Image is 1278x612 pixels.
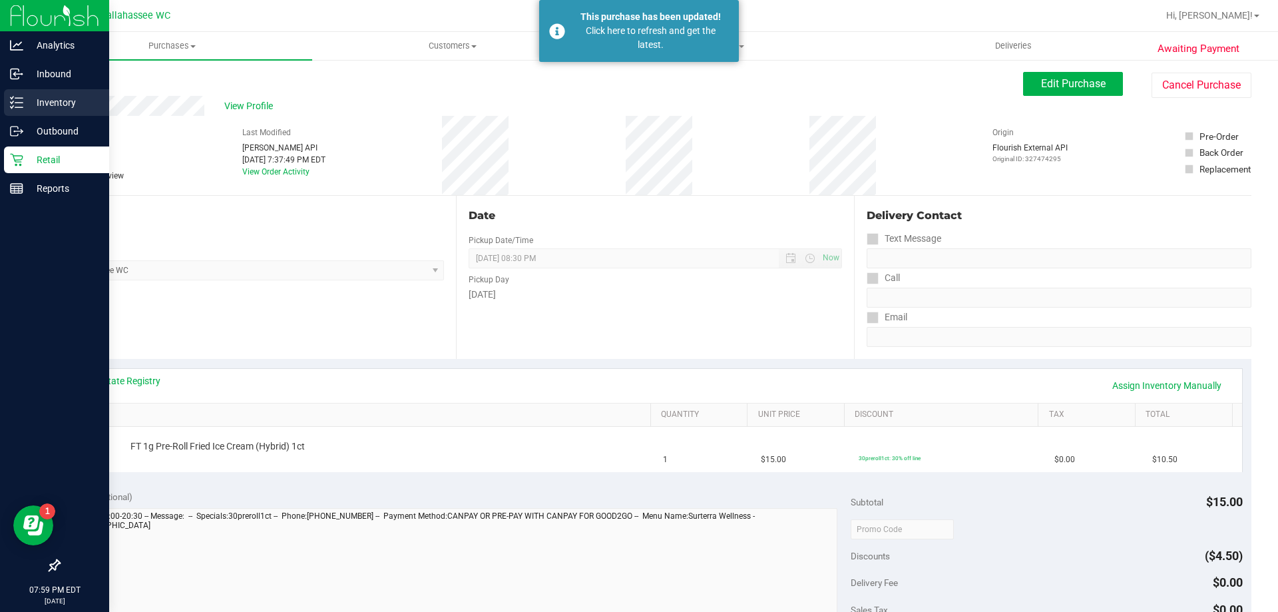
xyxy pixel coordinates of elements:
[1199,146,1243,159] div: Back Order
[663,454,668,466] span: 1
[469,274,509,286] label: Pickup Day
[1205,549,1243,563] span: ($4.50)
[10,39,23,52] inline-svg: Analytics
[1041,77,1106,90] span: Edit Purchase
[10,67,23,81] inline-svg: Inbound
[6,584,103,596] p: 07:59 PM EDT
[23,37,103,53] p: Analytics
[992,127,1014,139] label: Origin
[992,142,1068,164] div: Flourish External API
[851,544,890,568] span: Discounts
[312,32,592,60] a: Customers
[81,374,160,388] a: View State Registry
[851,497,883,507] span: Subtotal
[242,167,310,176] a: View Order Activity
[859,455,921,461] span: 30preroll1ct: 30% off line
[867,229,941,248] label: Text Message
[1152,73,1251,98] button: Cancel Purchase
[23,66,103,82] p: Inbound
[867,268,900,288] label: Call
[10,153,23,166] inline-svg: Retail
[855,410,1033,420] a: Discount
[1104,374,1230,397] a: Assign Inventory Manually
[867,248,1251,268] input: Format: (999) 999-9999
[1152,454,1177,466] span: $10.50
[469,208,841,224] div: Date
[758,410,839,420] a: Unit Price
[313,40,592,52] span: Customers
[101,10,170,21] span: Tallahassee WC
[23,95,103,111] p: Inventory
[661,410,742,420] a: Quantity
[224,99,278,113] span: View Profile
[977,40,1050,52] span: Deliveries
[1023,72,1123,96] button: Edit Purchase
[851,577,898,588] span: Delivery Fee
[1213,575,1243,589] span: $0.00
[851,519,954,539] input: Promo Code
[10,125,23,138] inline-svg: Outbound
[572,10,729,24] div: This purchase has been updated!
[469,234,533,246] label: Pickup Date/Time
[32,32,312,60] a: Purchases
[867,288,1251,308] input: Format: (999) 999-9999
[39,503,55,519] iframe: Resource center unread badge
[13,505,53,545] iframe: Resource center
[23,180,103,196] p: Reports
[873,32,1154,60] a: Deliveries
[10,96,23,109] inline-svg: Inventory
[242,142,325,154] div: [PERSON_NAME] API
[867,208,1251,224] div: Delivery Contact
[1206,495,1243,509] span: $15.00
[1166,10,1253,21] span: Hi, [PERSON_NAME]!
[130,440,305,453] span: FT 1g Pre-Roll Fried Ice Cream (Hybrid) 1ct
[1199,162,1251,176] div: Replacement
[469,288,841,302] div: [DATE]
[1054,454,1075,466] span: $0.00
[761,454,786,466] span: $15.00
[242,154,325,166] div: [DATE] 7:37:49 PM EDT
[6,596,103,606] p: [DATE]
[242,127,291,139] label: Last Modified
[992,154,1068,164] p: Original ID: 327474295
[1158,41,1239,57] span: Awaiting Payment
[1049,410,1130,420] a: Tax
[32,40,312,52] span: Purchases
[23,123,103,139] p: Outbound
[79,410,645,420] a: SKU
[1199,130,1239,143] div: Pre-Order
[1146,410,1227,420] a: Total
[572,24,729,52] div: Click here to refresh and get the latest.
[867,308,907,327] label: Email
[23,152,103,168] p: Retail
[59,208,444,224] div: Location
[10,182,23,195] inline-svg: Reports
